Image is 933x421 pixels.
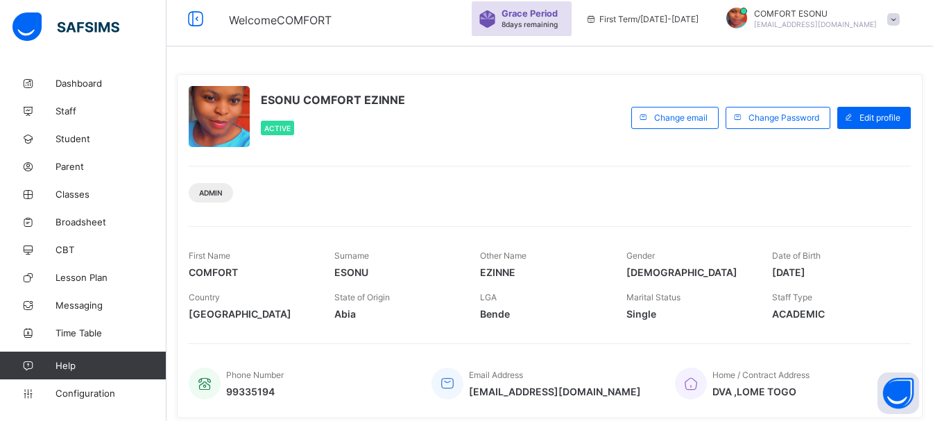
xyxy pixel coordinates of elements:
span: Gender [626,250,655,261]
span: Admin [199,189,223,197]
span: Other Name [480,250,527,261]
span: First Name [189,250,230,261]
span: [DEMOGRAPHIC_DATA] [626,266,751,278]
span: Time Table [55,327,166,338]
div: COMFORTESONU [712,8,907,31]
span: Active [264,124,291,132]
span: DVA ,LOME TOGO [712,386,810,397]
span: LGA [480,292,497,302]
span: ESONU [334,266,459,278]
span: COMFORT [189,266,314,278]
span: Lesson Plan [55,272,166,283]
span: Classes [55,189,166,200]
span: Surname [334,250,369,261]
span: [DATE] [772,266,897,278]
span: Grace Period [502,8,558,19]
span: Staff Type [772,292,812,302]
span: session/term information [585,14,699,24]
span: Edit profile [859,112,900,123]
span: Email Address [469,370,523,380]
span: 8 days remaining [502,20,558,28]
span: Marital Status [626,292,681,302]
span: Home / Contract Address [712,370,810,380]
span: Bende [480,308,605,320]
span: Country [189,292,220,302]
img: safsims [12,12,119,42]
span: Configuration [55,388,166,399]
span: 99335194 [226,386,284,397]
span: Parent [55,161,166,172]
span: Welcome COMFORT [229,13,332,27]
span: Change email [654,112,708,123]
span: State of Origin [334,292,390,302]
span: EZINNE [480,266,605,278]
span: Date of Birth [772,250,821,261]
span: Phone Number [226,370,284,380]
button: Open asap [878,372,919,414]
span: Staff [55,105,166,117]
span: Broadsheet [55,216,166,227]
span: COMFORT ESONU [754,8,877,19]
span: Abia [334,308,459,320]
span: [EMAIL_ADDRESS][DOMAIN_NAME] [754,20,877,28]
span: ACADEMIC [772,308,897,320]
span: Messaging [55,300,166,311]
span: Student [55,133,166,144]
span: Help [55,360,166,371]
span: Single [626,308,751,320]
span: ESONU COMFORT EZINNE [261,93,405,107]
span: CBT [55,244,166,255]
img: sticker-purple.71386a28dfed39d6af7621340158ba97.svg [479,10,496,28]
span: Dashboard [55,78,166,89]
span: [EMAIL_ADDRESS][DOMAIN_NAME] [469,386,641,397]
span: [GEOGRAPHIC_DATA] [189,308,314,320]
span: Change Password [748,112,819,123]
